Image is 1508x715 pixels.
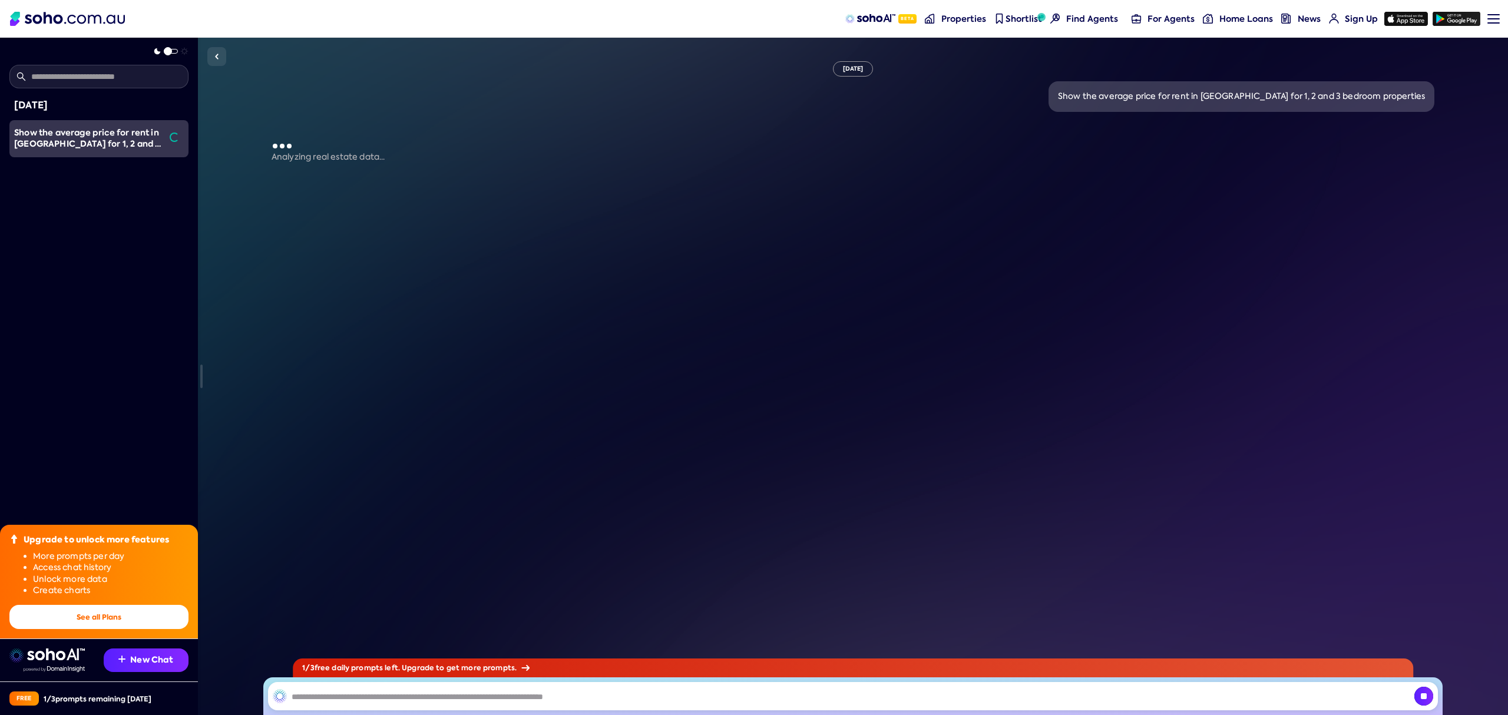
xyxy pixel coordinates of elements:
[1345,13,1378,25] span: Sign Up
[272,151,1435,163] p: Analyzing real estate data...
[994,14,1004,24] img: shortlist-nav icon
[14,98,184,113] div: [DATE]
[9,648,85,663] img: sohoai logo
[941,13,986,25] span: Properties
[33,585,188,597] li: Create charts
[33,562,188,574] li: Access chat history
[10,12,125,26] img: Soho Logo
[1050,14,1060,24] img: Find agents icon
[9,534,19,544] img: Upgrade icon
[833,61,874,77] div: [DATE]
[1006,13,1042,25] span: Shortlist
[1329,14,1339,24] img: for-agents-nav icon
[898,14,917,24] span: Beta
[33,574,188,585] li: Unlock more data
[521,665,530,671] img: Arrow icon
[1298,13,1321,25] span: News
[1147,13,1195,25] span: For Agents
[24,534,169,546] div: Upgrade to unlock more features
[273,689,287,703] img: SohoAI logo black
[104,648,188,672] button: New Chat
[925,14,935,24] img: properties-nav icon
[1219,13,1273,25] span: Home Loans
[1281,14,1291,24] img: news-nav icon
[44,694,151,704] div: 1 / 3 prompts remaining [DATE]
[210,49,224,64] img: Sidebar toggle icon
[1066,13,1118,25] span: Find Agents
[293,658,1413,677] div: 1 / 3 free daily prompts left. Upgrade to get more prompts.
[9,605,188,629] button: See all Plans
[118,656,125,663] img: Recommendation icon
[1433,12,1480,26] img: google-play icon
[1132,14,1142,24] img: for-agents-nav icon
[1414,687,1433,706] button: Cancel request
[24,666,85,672] img: Data provided by Domain Insight
[9,691,39,706] div: Free
[845,14,895,24] img: sohoAI logo
[9,120,163,157] a: Show the average price for rent in [GEOGRAPHIC_DATA] for 1, 2 and 3 bedroom properties
[33,551,188,562] li: More prompts per day
[1203,14,1213,24] img: for-agents-nav icon
[1058,91,1426,102] div: Show the average price for rent in [GEOGRAPHIC_DATA] for 1, 2 and 3 bedroom properties
[1384,12,1428,26] img: app-store icon
[14,127,161,161] span: Show the average price for rent in [GEOGRAPHIC_DATA] for 1, 2 and 3 bedroom properties
[1414,687,1433,706] img: Send icon
[14,127,163,150] div: Show the average price for rent in Sydney for 1, 2 and 3 bedroom properties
